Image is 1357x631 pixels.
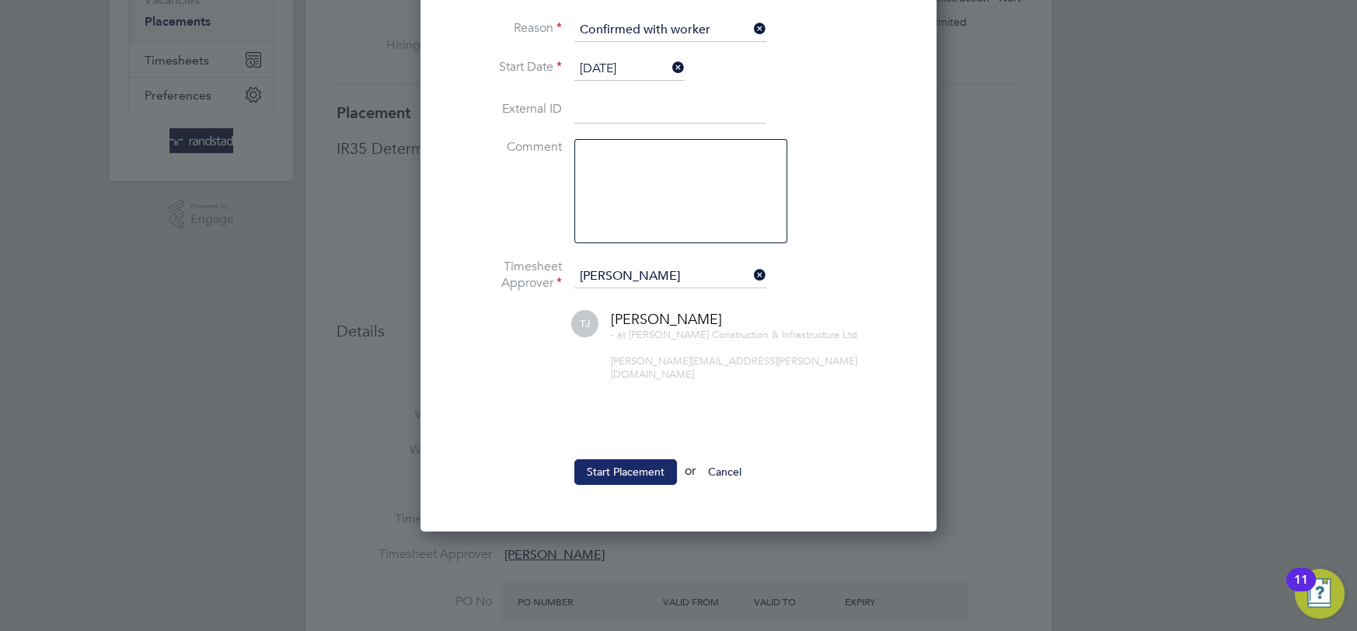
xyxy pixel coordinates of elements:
[445,101,562,117] label: External ID
[611,328,626,341] span: - at
[571,310,598,337] span: TJ
[445,459,912,500] li: or
[574,459,677,484] button: Start Placement
[445,259,562,291] label: Timesheet Approver
[574,265,766,288] input: Search for...
[629,328,857,341] span: [PERSON_NAME] Construction & Infrastructure Ltd
[445,139,562,155] label: Comment
[445,59,562,75] label: Start Date
[1295,569,1345,619] button: Open Resource Center, 11 new notifications
[574,58,685,81] input: Select one
[574,19,766,42] input: Select one
[1294,580,1308,600] div: 11
[611,354,857,381] span: [PERSON_NAME][EMAIL_ADDRESS][PERSON_NAME][DOMAIN_NAME]
[696,459,754,484] button: Cancel
[445,20,562,37] label: Reason
[611,310,722,328] span: [PERSON_NAME]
